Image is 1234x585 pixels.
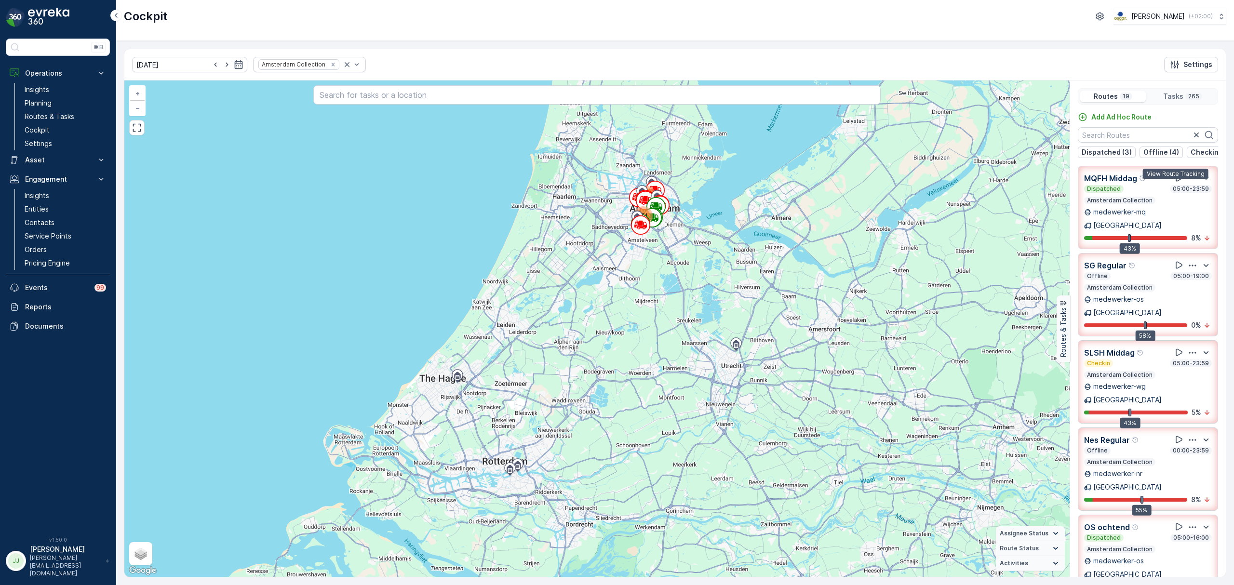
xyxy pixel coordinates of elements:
[1094,92,1118,101] p: Routes
[1172,272,1210,280] p: 05:00-19:00
[21,96,110,110] a: Planning
[996,556,1065,571] summary: Activities
[130,101,145,115] a: Zoom Out
[6,64,110,83] button: Operations
[328,61,338,68] div: Remove Amsterdam Collection
[1113,11,1127,22] img: basis-logo_rgb2x.png
[21,83,110,96] a: Insights
[1084,521,1130,533] p: OS ochtend
[1131,12,1185,21] p: [PERSON_NAME]
[6,317,110,336] a: Documents
[1183,60,1212,69] p: Settings
[124,9,168,24] p: Cockpit
[1086,447,1109,454] p: Offline
[1086,197,1154,204] p: Amsterdam Collection
[21,137,110,150] a: Settings
[1132,523,1140,531] div: Help Tooltip Icon
[1093,570,1162,579] p: [GEOGRAPHIC_DATA]
[6,8,25,27] img: logo
[127,564,159,577] a: Open this area in Google Maps (opens a new window)
[21,216,110,229] a: Contacts
[21,123,110,137] a: Cockpit
[6,150,110,170] button: Asset
[21,189,110,202] a: Insights
[1191,147,1228,157] p: Checkin (1)
[1084,260,1127,271] p: SG Regular
[1084,434,1130,446] p: Nes Regular
[25,125,50,135] p: Cockpit
[25,283,89,292] p: Events
[1120,418,1140,428] div: 43%
[1192,408,1201,417] p: 5 %
[96,284,104,292] p: 99
[25,321,106,331] p: Documents
[6,297,110,317] a: Reports
[1172,447,1210,454] p: 00:00-23:59
[1000,559,1028,567] span: Activities
[1143,169,1208,179] div: View Route Tracking
[1078,112,1152,122] a: Add Ad Hoc Route
[6,537,110,543] span: v 1.50.0
[996,526,1065,541] summary: Assignee Status
[1082,147,1132,157] p: Dispatched (3)
[30,545,101,554] p: [PERSON_NAME]
[127,564,159,577] img: Google
[25,155,91,165] p: Asset
[1139,174,1147,182] div: Help Tooltip Icon
[1191,233,1201,243] p: 8 %
[1172,185,1210,193] p: 05:00-23:59
[25,191,49,200] p: Insights
[30,554,101,577] p: [PERSON_NAME][EMAIL_ADDRESS][DOMAIN_NAME]
[21,110,110,123] a: Routes & Tasks
[25,258,70,268] p: Pricing Engine
[25,85,49,94] p: Insights
[1078,146,1136,158] button: Dispatched (3)
[25,98,52,108] p: Planning
[25,218,54,227] p: Contacts
[1093,207,1146,217] p: medewerker-mq
[1093,482,1162,492] p: [GEOGRAPHIC_DATA]
[6,278,110,297] a: Events99
[28,8,69,27] img: logo_dark-DEwI_e13.png
[25,204,49,214] p: Entities
[1132,436,1140,444] div: Help Tooltip Icon
[135,89,140,97] span: +
[1187,146,1232,158] button: Checkin (1)
[1084,347,1135,359] p: SLSH Middag
[135,104,140,112] span: −
[1086,545,1154,553] p: Amsterdam Collection
[25,245,47,254] p: Orders
[1187,93,1200,100] p: 265
[25,139,52,148] p: Settings
[130,543,151,564] a: Layers
[1086,458,1154,466] p: Amsterdam Collection
[1172,534,1210,542] p: 05:00-16:00
[1122,93,1130,100] p: 19
[21,243,110,256] a: Orders
[1143,147,1179,157] p: Offline (4)
[1093,294,1144,304] p: medewerker-os
[25,302,106,312] p: Reports
[259,60,327,69] div: Amsterdam Collection
[1086,371,1154,379] p: Amsterdam Collection
[1189,13,1213,20] p: ( +02:00 )
[1093,395,1162,405] p: [GEOGRAPHIC_DATA]
[1163,92,1183,101] p: Tasks
[1000,545,1039,552] span: Route Status
[1120,243,1140,254] div: 43%
[1086,185,1122,193] p: Dispatched
[1086,284,1154,292] p: Amsterdam Collection
[1078,127,1218,143] input: Search Routes
[25,174,91,184] p: Engagement
[1093,556,1144,566] p: medewerker-os
[6,545,110,577] button: JJ[PERSON_NAME][PERSON_NAME][EMAIL_ADDRESS][DOMAIN_NAME]
[1172,359,1210,367] p: 05:00-23:59
[633,206,653,226] div: 151
[1135,331,1155,341] div: 58%
[1191,320,1201,330] p: 0 %
[1091,112,1152,122] p: Add Ad Hoc Route
[1093,469,1142,479] p: medewerker-nr
[1093,382,1146,391] p: medewerker-wg
[21,256,110,270] a: Pricing Engine
[8,553,24,569] div: JJ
